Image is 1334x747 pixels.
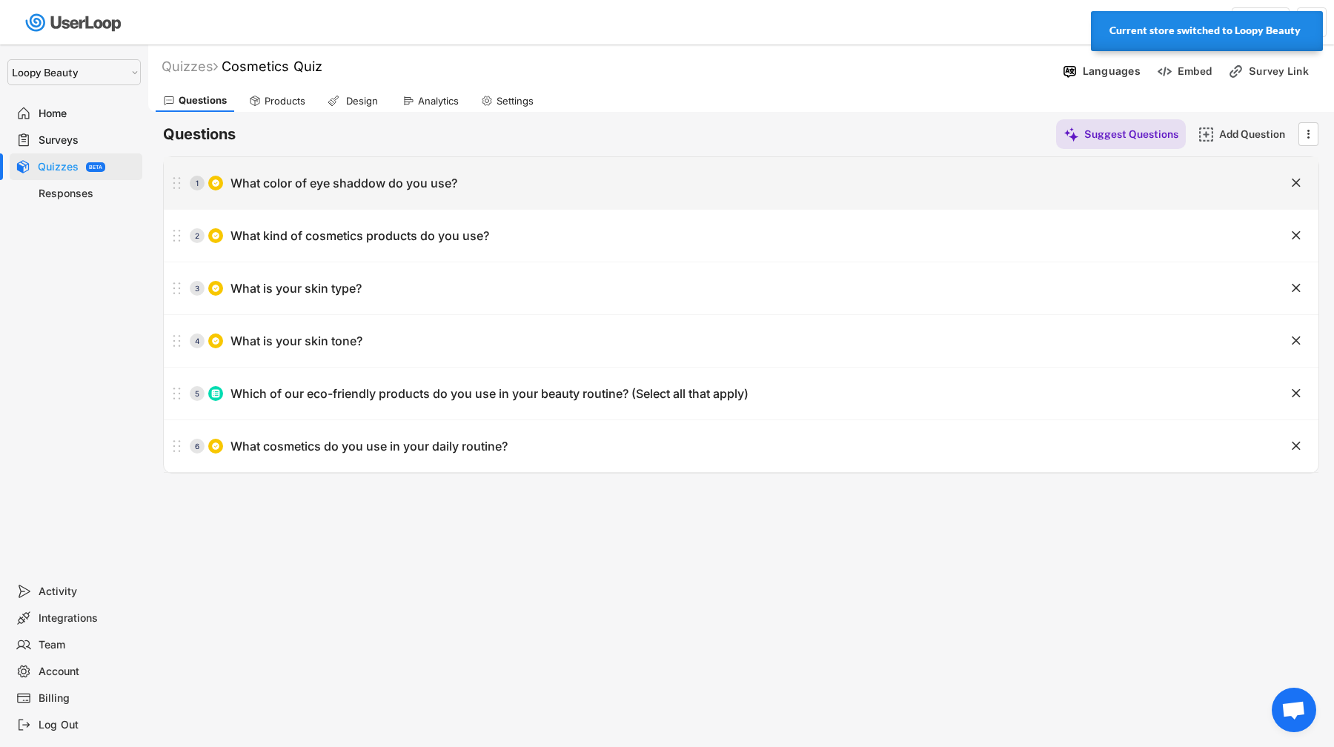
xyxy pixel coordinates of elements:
img: CircleTickMinorWhite.svg [211,336,220,345]
div: What kind of cosmetics products do you use? [230,228,489,244]
div: 5 [190,390,205,397]
button:  [1289,386,1304,401]
button:  [1289,333,1304,348]
div: Add Question [1219,127,1293,141]
img: CircleTickMinorWhite.svg [211,231,220,240]
div: 1 [190,179,205,187]
button:  [1289,281,1304,296]
div: What is your skin tone? [230,333,362,349]
img: AddMajor.svg [1198,127,1214,142]
text:  [1292,385,1301,401]
div: Which of our eco-friendly products do you use in your beauty routine? (Select all that apply) [230,386,749,402]
div: BETA [89,165,102,170]
div: Quizzes [38,160,79,174]
text:  [1292,280,1301,296]
div: Survey Link [1249,64,1323,78]
button:  [1301,123,1315,145]
img: userloop-logo-01.svg [22,7,127,38]
text:  [1292,175,1301,190]
div: Responses [39,187,136,201]
div: Analytics [418,95,459,107]
img: EmbedMinor.svg [1157,64,1172,79]
font: Cosmetics Quiz [222,59,322,74]
div: Integrations [39,611,136,625]
div: Suggest Questions [1084,127,1178,141]
div: Surveys [39,133,136,147]
strong: Current store switched to Loopy Beauty [1109,24,1301,36]
div: Home [39,107,136,121]
div: Embed [1178,64,1212,78]
div: Log Out [39,718,136,732]
img: ListMajor.svg [211,389,220,398]
text:  [1292,438,1301,454]
div: 4 [190,337,205,345]
div: Settings [497,95,534,107]
div: What cosmetics do you use in your daily routine? [230,439,508,454]
div: Billing [39,691,136,705]
text:  [1307,126,1310,142]
img: CircleTickMinorWhite.svg [211,284,220,293]
div: Activity [39,585,136,599]
div: Languages [1083,64,1141,78]
img: Language%20Icon.svg [1062,64,1078,79]
img: CircleTickMinorWhite.svg [211,442,220,451]
div: Account [39,665,136,679]
div: Questions [179,94,227,107]
div: What is your skin type? [230,281,362,296]
div: 3 [190,285,205,292]
div: What color of eye shaddow do you use? [230,176,457,191]
h6: Questions [163,124,236,145]
button:  [1289,439,1304,454]
img: MagicMajor%20%28Purple%29.svg [1063,127,1079,142]
div: Products [265,95,305,107]
div: Design [343,95,380,107]
button:  [1289,176,1304,190]
button:  [1289,228,1304,243]
div: 2 [190,232,205,239]
div: 6 [190,442,205,450]
text:  [1292,228,1301,243]
div: Quizzes [162,58,218,75]
img: LinkMinor.svg [1228,64,1244,79]
div: Open chat [1272,688,1316,732]
text:  [1292,333,1301,348]
img: CircleTickMinorWhite.svg [211,179,220,187]
div: Team [39,638,136,652]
